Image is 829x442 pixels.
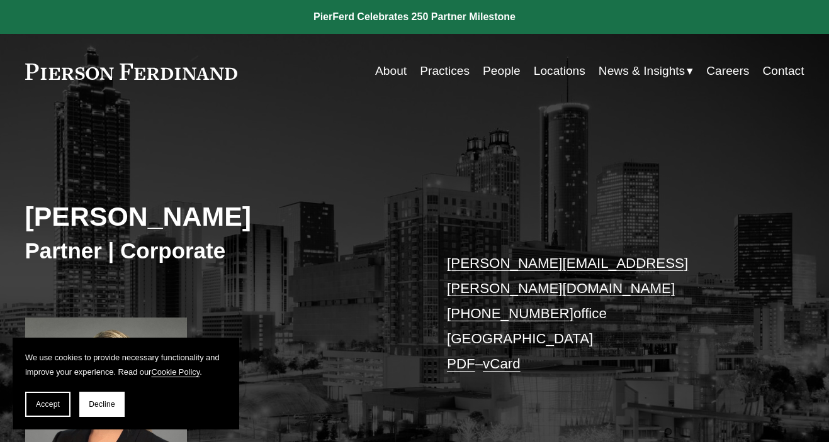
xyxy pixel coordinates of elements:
[447,251,772,377] p: office [GEOGRAPHIC_DATA] –
[447,356,475,372] a: PDF
[79,392,125,417] button: Decline
[25,201,415,233] h2: [PERSON_NAME]
[36,400,60,409] span: Accept
[89,400,115,409] span: Decline
[420,59,470,83] a: Practices
[483,356,521,372] a: vCard
[25,237,415,264] h3: Partner | Corporate
[447,255,688,296] a: [PERSON_NAME][EMAIL_ADDRESS][PERSON_NAME][DOMAIN_NAME]
[599,59,693,83] a: folder dropdown
[534,59,585,83] a: Locations
[483,59,521,83] a: People
[13,338,239,429] section: Cookie banner
[25,350,227,379] p: We use cookies to provide necessary functionality and improve your experience. Read our .
[706,59,749,83] a: Careers
[447,306,573,321] a: [PHONE_NUMBER]
[762,59,804,83] a: Contact
[151,367,200,377] a: Cookie Policy
[375,59,407,83] a: About
[25,392,70,417] button: Accept
[599,60,685,82] span: News & Insights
